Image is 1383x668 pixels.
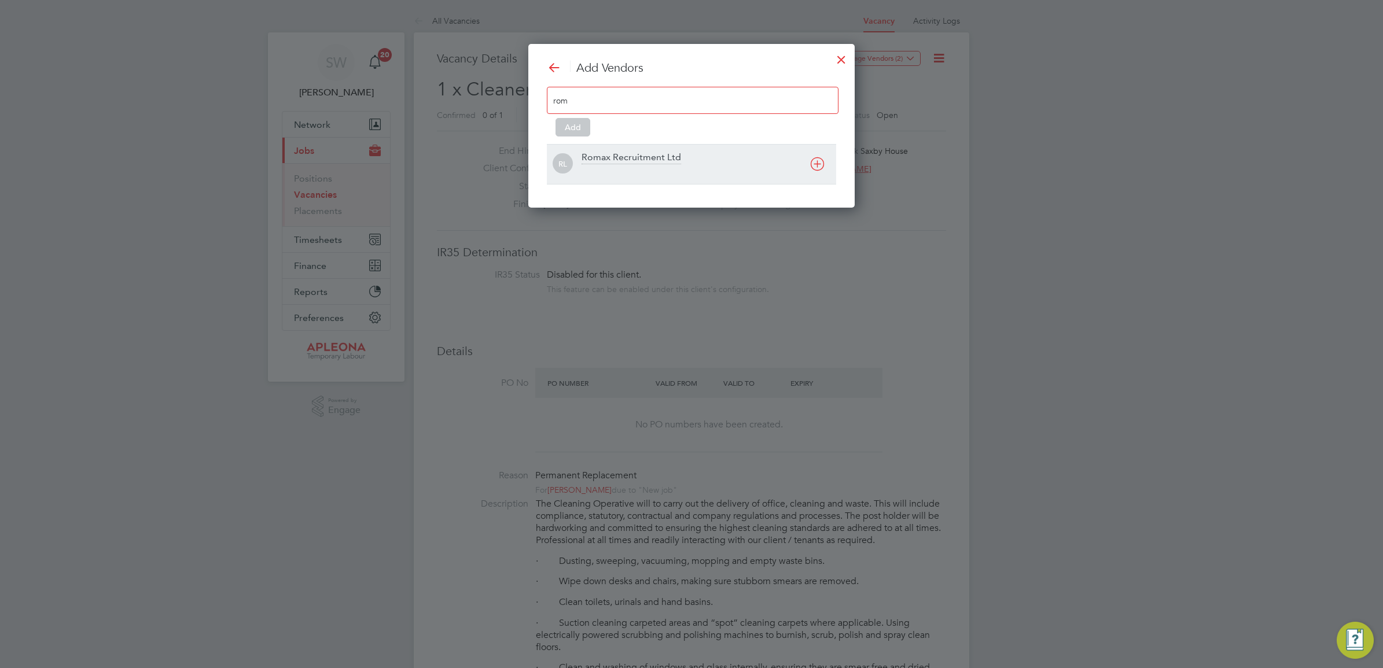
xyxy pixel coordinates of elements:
[553,154,573,174] span: RL
[582,152,681,164] div: Romax Recruitment Ltd
[547,60,836,75] h3: Add Vendors
[556,118,590,136] button: Add
[553,93,626,108] input: Search vendors...
[1337,622,1374,659] button: Engage Resource Center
